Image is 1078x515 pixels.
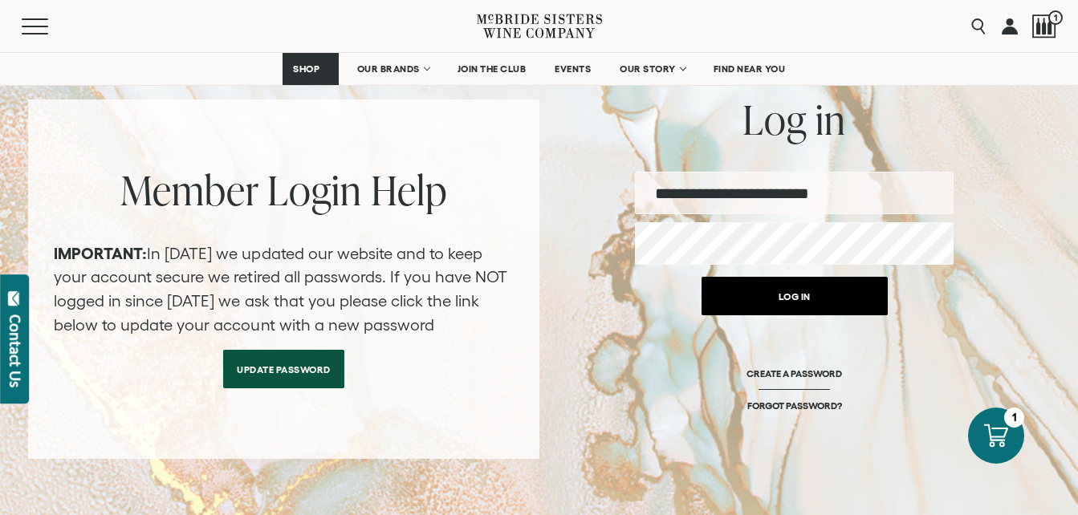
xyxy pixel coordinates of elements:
h2: Log in [635,99,954,140]
a: OUR BRANDS [347,53,439,85]
span: SHOP [293,63,320,75]
span: EVENTS [555,63,591,75]
a: OUR STORY [609,53,695,85]
span: JOIN THE CLUB [458,63,527,75]
a: JOIN THE CLUB [447,53,537,85]
a: SHOP [283,53,339,85]
span: 1 [1048,10,1063,25]
a: Update Password [223,350,344,388]
span: FIND NEAR YOU [714,63,786,75]
span: OUR STORY [620,63,676,75]
p: In [DATE] we updated our website and to keep your account secure we retired all passwords. If you... [54,242,514,337]
a: EVENTS [544,53,601,85]
span: OUR BRANDS [357,63,420,75]
div: 1 [1004,408,1024,428]
h2: Member Login Help [54,170,514,210]
div: Contact Us [7,314,23,387]
a: FORGOT PASSWORD? [747,399,842,412]
strong: IMPORTANT: [54,245,147,262]
a: FIND NEAR YOU [703,53,796,85]
button: Log in [702,277,888,315]
a: CREATE A PASSWORD [746,367,842,399]
button: Mobile Menu Trigger [22,18,79,34]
